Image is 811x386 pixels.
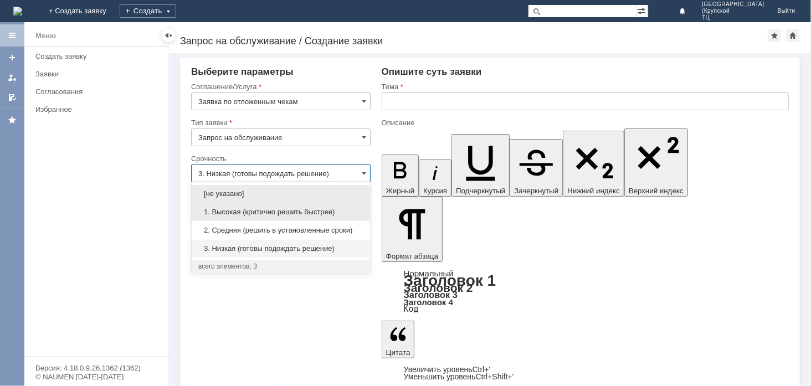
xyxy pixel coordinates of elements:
[13,7,22,16] a: Перейти на домашнюю страницу
[191,119,368,126] div: Тип заявки
[198,208,363,217] span: 1. Высокая (критично решить быстрее)
[423,187,447,195] span: Курсив
[404,365,491,374] a: Increase
[162,29,175,42] div: Скрыть меню
[198,189,363,198] span: [не указано]
[191,66,294,77] span: Выберите параметры
[386,187,415,195] span: Жирный
[382,366,789,380] div: Цитата
[35,29,56,43] div: Меню
[702,14,764,21] span: ТЦ
[198,226,363,235] span: 2. Средняя (решить в установленные сроки)
[451,134,510,197] button: Подчеркнутый
[382,155,419,197] button: Жирный
[629,187,684,195] span: Верхний индекс
[13,7,22,16] img: logo
[786,29,799,42] div: Сделать домашней страницей
[404,281,473,294] a: Заголовок 2
[31,48,166,65] a: Создать заявку
[404,304,419,314] a: Код
[473,365,491,374] span: Ctrl+'
[180,35,768,47] div: Запрос на обслуживание / Создание заявки
[419,159,451,197] button: Курсив
[35,105,150,114] div: Избранное
[563,131,624,197] button: Нижний индекс
[510,139,563,197] button: Зачеркнутый
[191,83,368,90] div: Соглашение/Услуга
[404,297,453,307] a: Заголовок 4
[35,373,157,380] div: © NAUMEN [DATE]-[DATE]
[198,244,363,253] span: 3. Низкая (готовы подождать решение)
[382,119,787,126] div: Описание
[31,83,166,100] a: Согласования
[382,270,789,313] div: Формат абзаца
[35,364,157,372] div: Версия: 4.18.0.9.26.1362 (1362)
[35,70,162,78] div: Заявки
[404,290,458,300] a: Заголовок 3
[3,49,21,66] a: Создать заявку
[3,89,21,106] a: Мои согласования
[386,348,410,357] span: Цитата
[386,252,438,260] span: Формат абзаца
[702,8,764,14] span: (Крупской
[702,1,764,8] span: [GEOGRAPHIC_DATA]
[456,187,505,195] span: Подчеркнутый
[382,66,482,77] span: Опишите суть заявки
[120,4,176,18] div: Создать
[31,65,166,83] a: Заявки
[191,155,368,162] div: Срочность
[624,128,688,197] button: Верхний индекс
[382,83,787,90] div: Тема
[637,5,648,16] span: Расширенный поиск
[198,262,363,271] div: всего элементов: 3
[404,269,454,278] a: Нормальный
[35,88,162,96] div: Согласования
[768,29,781,42] div: Добавить в избранное
[476,372,514,381] span: Ctrl+Shift+'
[404,372,514,381] a: Decrease
[382,197,443,262] button: Формат абзаца
[382,321,415,358] button: Цитата
[404,272,496,289] a: Заголовок 1
[567,187,620,195] span: Нижний индекс
[514,187,558,195] span: Зачеркнутый
[3,69,21,86] a: Мои заявки
[35,52,162,60] div: Создать заявку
